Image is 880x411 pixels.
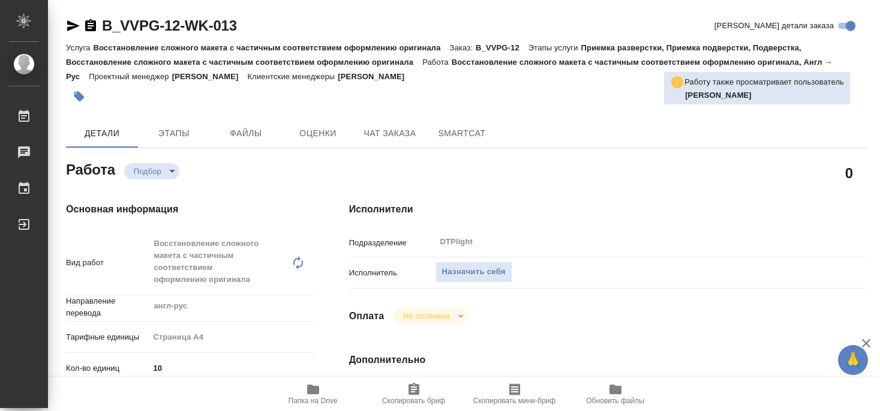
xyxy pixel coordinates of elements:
button: Скопировать мини-бриф [464,377,565,411]
h2: 0 [845,163,853,183]
span: 🙏 [843,347,863,373]
p: [PERSON_NAME] [172,72,248,81]
p: Петрова Валерия [685,89,844,101]
span: Чат заказа [361,126,419,141]
h4: Дополнительно [349,353,867,367]
b: [PERSON_NAME] [685,91,752,100]
p: Восстановление сложного макета с частичным соответствием оформлению оригинала [93,43,449,52]
p: Исполнитель [349,267,436,279]
div: Подбор [394,308,467,324]
h2: Работа [66,158,115,179]
p: Тарифные единицы [66,331,149,343]
span: [PERSON_NAME] детали заказа [714,20,834,32]
p: Услуга [66,43,93,52]
p: Проектный менеджер [89,72,172,81]
p: Заказ: [450,43,476,52]
p: Подразделение [349,237,436,249]
h4: Оплата [349,309,385,323]
input: ✎ Введи что-нибудь [149,359,315,377]
p: B_VVPG-12 [476,43,528,52]
span: Детали [73,126,131,141]
span: Папка на Drive [289,397,338,405]
div: Подбор [124,163,179,179]
span: Оценки [289,126,347,141]
button: 🙏 [838,345,868,375]
span: Файлы [217,126,275,141]
button: Добавить тэг [66,83,92,110]
p: Этапы услуги [528,43,581,52]
button: Назначить себя [436,262,512,283]
p: Направление перевода [66,295,149,319]
p: Вид работ [66,257,149,269]
span: Скопировать мини-бриф [473,397,555,405]
button: Папка на Drive [263,377,364,411]
button: Скопировать ссылку [83,19,98,33]
span: Этапы [145,126,203,141]
button: Не оплачена [400,311,453,321]
h4: Основная информация [66,202,301,217]
button: Подбор [130,166,165,176]
a: B_VVPG-12-WK-013 [102,17,237,34]
p: Работу также просматривает пользователь [684,76,844,88]
span: Скопировать бриф [382,397,445,405]
h4: Исполнители [349,202,867,217]
span: SmartCat [433,126,491,141]
span: Обновить файлы [586,397,644,405]
p: [PERSON_NAME] [338,72,413,81]
p: Работа [422,58,452,67]
button: Скопировать ссылку для ЯМессенджера [66,19,80,33]
p: Кол-во единиц [66,362,149,374]
button: Скопировать бриф [364,377,464,411]
p: Клиентские менеджеры [248,72,338,81]
button: Обновить файлы [565,377,666,411]
div: Страница А4 [149,327,315,347]
span: Назначить себя [442,265,506,279]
